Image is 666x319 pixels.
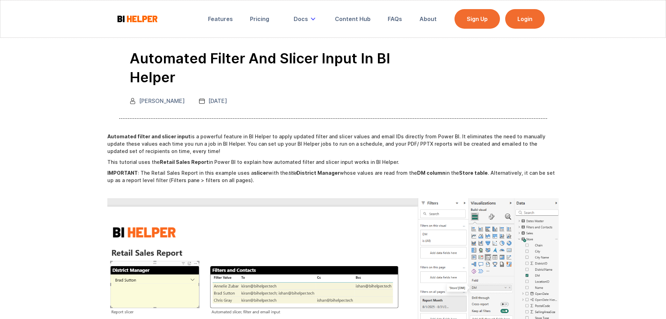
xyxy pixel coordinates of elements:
[335,15,371,22] div: Content Hub
[107,169,559,184] p: ‍ : The Retail Sales Report in this example uses a with the whose values are read from the in the...
[160,159,209,165] strong: Retail Sales Report
[454,9,500,29] a: Sign Up
[107,133,191,139] strong: Automated filter and slicer input
[208,97,227,104] div: [DATE]
[417,170,445,176] strong: DM column
[245,11,274,27] a: Pricing
[107,158,559,166] p: This tutorial uses the in Power BI to explain how automated filter and slicer input works in BI H...
[107,187,559,195] p: ‍
[420,15,437,22] div: About
[107,170,138,176] strong: IMPORTANT
[383,11,407,27] a: FAQs
[330,11,375,27] a: Content Hub
[388,15,402,22] div: FAQs
[203,11,238,27] a: Features
[254,170,268,176] strong: slicer
[415,11,442,27] a: About
[139,97,185,104] div: [PERSON_NAME]
[289,11,323,27] div: Docs
[107,133,559,155] p: is a powerful feature in BI Helper to apply updated filter and slicer values and email IDs direct...
[294,15,308,22] div: Docs
[505,9,545,29] a: Login
[459,170,488,176] strong: Store table
[250,15,269,22] div: Pricing
[130,49,435,87] h1: Automated Filter and Slicer Input in BI Helper
[288,170,296,176] em: title
[208,15,233,22] div: Features
[296,170,340,176] strong: District Manager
